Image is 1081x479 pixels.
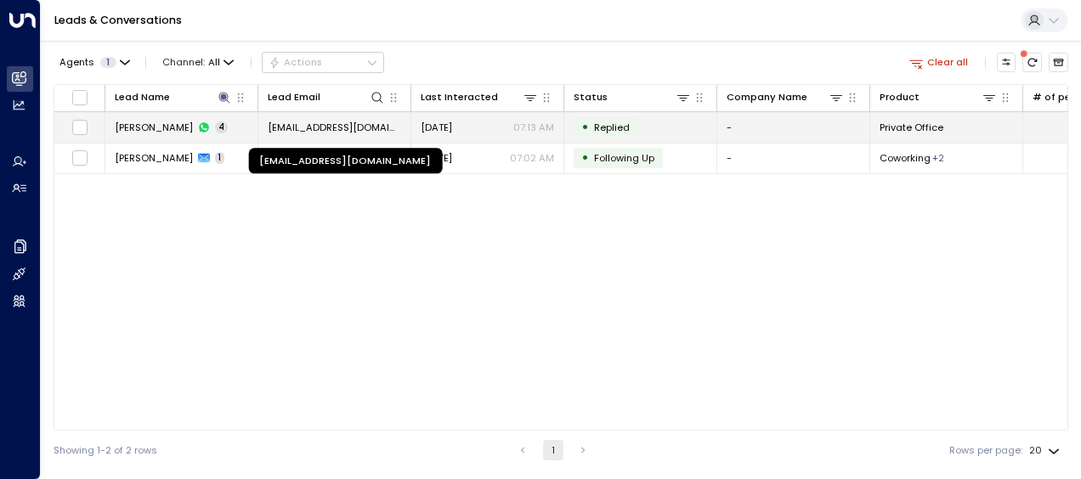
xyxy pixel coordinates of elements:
button: Customize [997,53,1016,72]
span: There are new threads available. Refresh the grid to view the latest updates. [1022,53,1042,72]
button: Agents1 [54,53,134,71]
td: - [717,112,870,142]
div: Membership,Private Office [932,151,944,165]
span: Agents [59,58,94,67]
span: Yesterday [421,121,452,134]
div: 20 [1029,440,1063,461]
div: Lead Name [115,89,170,105]
div: Product [880,89,920,105]
div: Button group with a nested menu [262,52,384,72]
span: Toggle select row [71,119,88,136]
div: Product [880,89,997,105]
div: Lead Email [268,89,320,105]
div: Showing 1-2 of 2 rows [54,443,157,458]
span: Coworking [880,151,931,165]
span: 1 [215,152,224,164]
span: Raj Lal [115,121,193,134]
span: Channel: [157,53,240,71]
div: Status [574,89,608,105]
button: Actions [262,52,384,72]
p: 07:02 AM [510,151,554,165]
span: Toggle select all [71,89,88,106]
span: All [208,57,220,68]
button: Clear all [903,53,974,71]
div: [EMAIL_ADDRESS][DOMAIN_NAME] [249,149,443,174]
button: Channel:All [157,53,240,71]
span: Private Office [880,121,943,134]
div: Lead Email [268,89,385,105]
span: 4 [215,121,228,133]
p: 07:13 AM [513,121,554,134]
a: Leads & Conversations [54,13,182,27]
button: page 1 [543,440,563,460]
button: Archived Leads [1049,53,1068,72]
span: Raj Lal [115,151,193,165]
label: Rows per page: [949,443,1022,458]
span: souldeepventures@icloud.com [268,121,401,134]
span: Toggle select row [71,149,88,166]
div: • [581,116,589,138]
span: Following Up [594,151,654,165]
div: Lead Name [115,89,232,105]
span: Replied [594,121,630,134]
nav: pagination navigation [512,440,594,460]
div: Last Interacted [421,89,538,105]
div: Company Name [727,89,844,105]
td: - [717,144,870,173]
div: Status [574,89,691,105]
span: 1 [100,57,116,68]
div: Last Interacted [421,89,498,105]
div: Actions [269,56,322,68]
div: • [581,146,589,169]
div: Company Name [727,89,807,105]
